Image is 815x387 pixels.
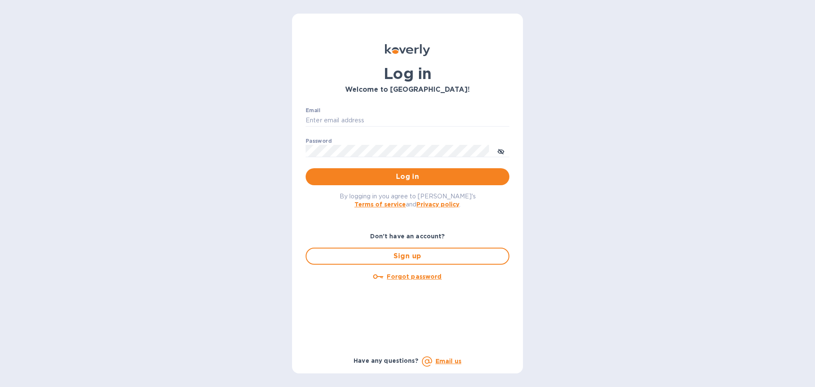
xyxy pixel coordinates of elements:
[306,248,509,265] button: Sign up
[306,138,332,144] label: Password
[306,65,509,82] h1: Log in
[387,273,441,280] u: Forgot password
[492,142,509,159] button: toggle password visibility
[385,44,430,56] img: Koverly
[306,168,509,185] button: Log in
[416,201,459,208] a: Privacy policy
[312,172,503,182] span: Log in
[354,357,419,364] b: Have any questions?
[436,358,461,364] a: Email us
[313,251,502,261] span: Sign up
[306,86,509,94] h3: Welcome to [GEOGRAPHIC_DATA]!
[370,233,445,240] b: Don't have an account?
[354,201,406,208] a: Terms of service
[306,108,320,113] label: Email
[340,193,476,208] span: By logging in you agree to [PERSON_NAME]'s and .
[306,114,509,127] input: Enter email address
